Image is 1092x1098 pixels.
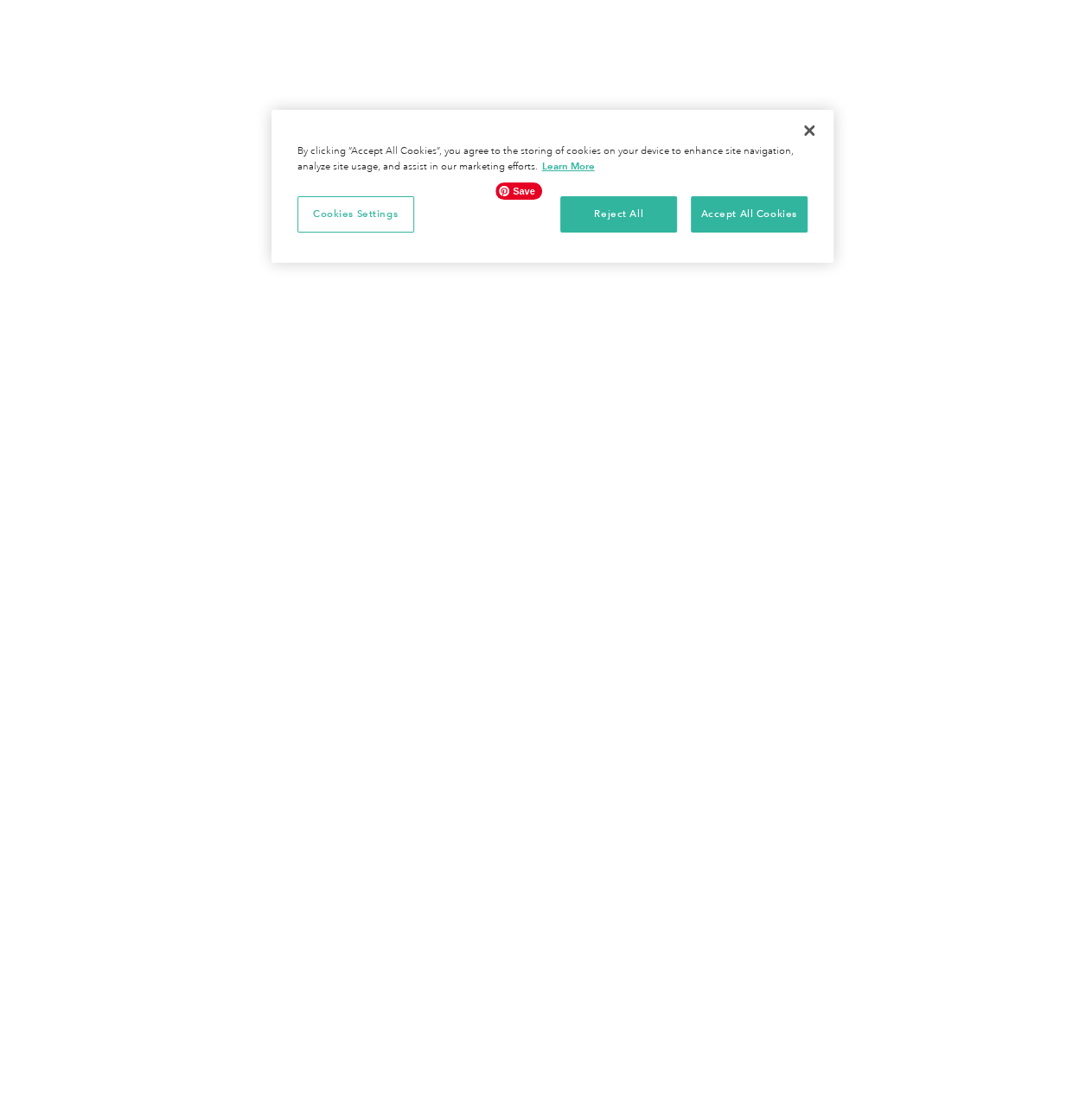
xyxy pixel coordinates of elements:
[297,144,808,175] div: By clicking “Accept All Cookies”, you agree to the storing of cookies on your device to enhance s...
[271,110,833,263] div: Cookie banner
[560,196,677,233] button: Reject All
[691,196,808,233] button: Accept All Cookies
[297,196,414,233] button: Cookies Settings
[271,110,833,263] div: Privacy
[495,182,542,200] span: Save
[790,112,828,150] button: Close
[542,160,595,172] a: More information about your privacy, opens in a new tab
